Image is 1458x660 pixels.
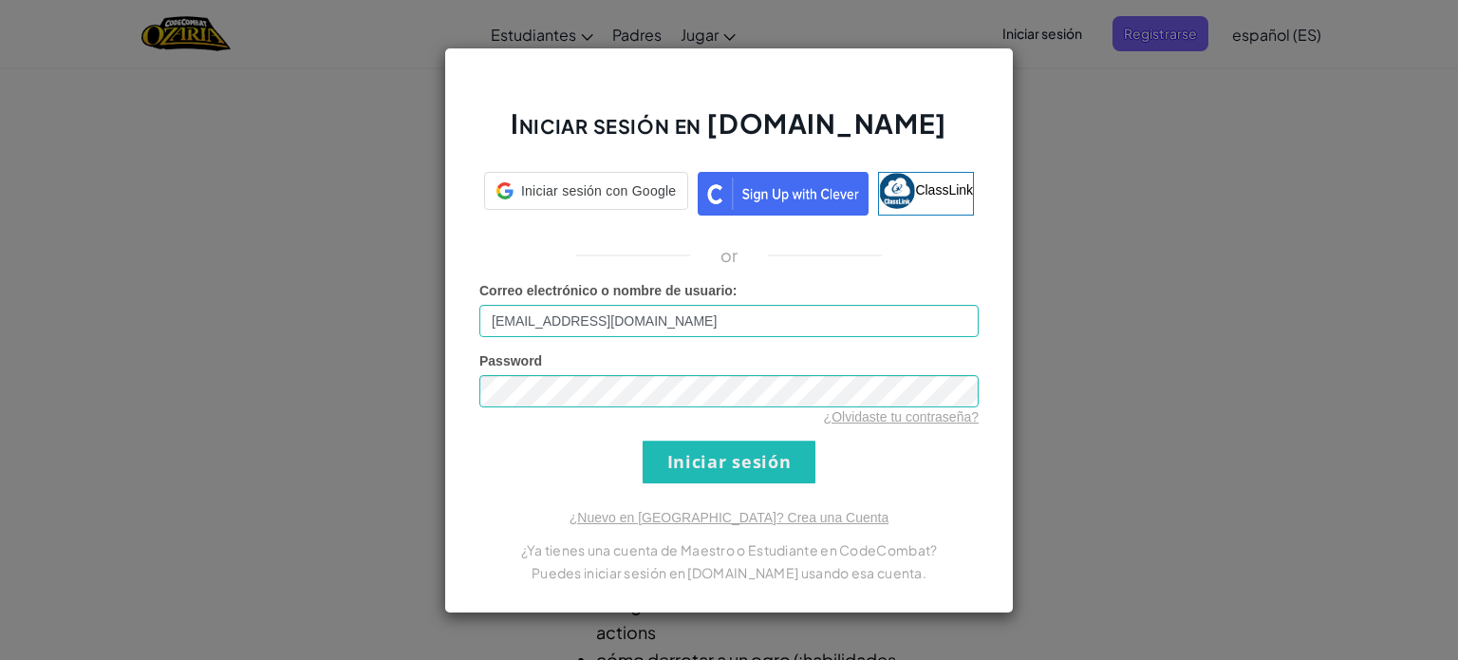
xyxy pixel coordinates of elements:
[915,181,973,197] span: ClassLink
[879,173,915,209] img: classlink-logo-small.png
[479,353,542,368] span: Password
[570,510,888,525] a: ¿Nuevo en [GEOGRAPHIC_DATA]? Crea una Cuenta
[720,244,738,267] p: or
[824,409,979,424] a: ¿Olvidaste tu contraseña?
[479,281,738,300] label: :
[479,105,979,160] h2: Iniciar sesión en [DOMAIN_NAME]
[479,283,733,298] span: Correo electrónico o nombre de usuario
[479,561,979,584] p: Puedes iniciar sesión en [DOMAIN_NAME] usando esa cuenta.
[484,172,688,210] div: Iniciar sesión con Google
[698,172,869,216] img: clever_sso_button@2x.png
[479,538,979,561] p: ¿Ya tienes una cuenta de Maestro o Estudiante en CodeCombat?
[484,172,688,216] a: Iniciar sesión con Google
[643,441,815,483] input: Iniciar sesión
[521,181,676,200] span: Iniciar sesión con Google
